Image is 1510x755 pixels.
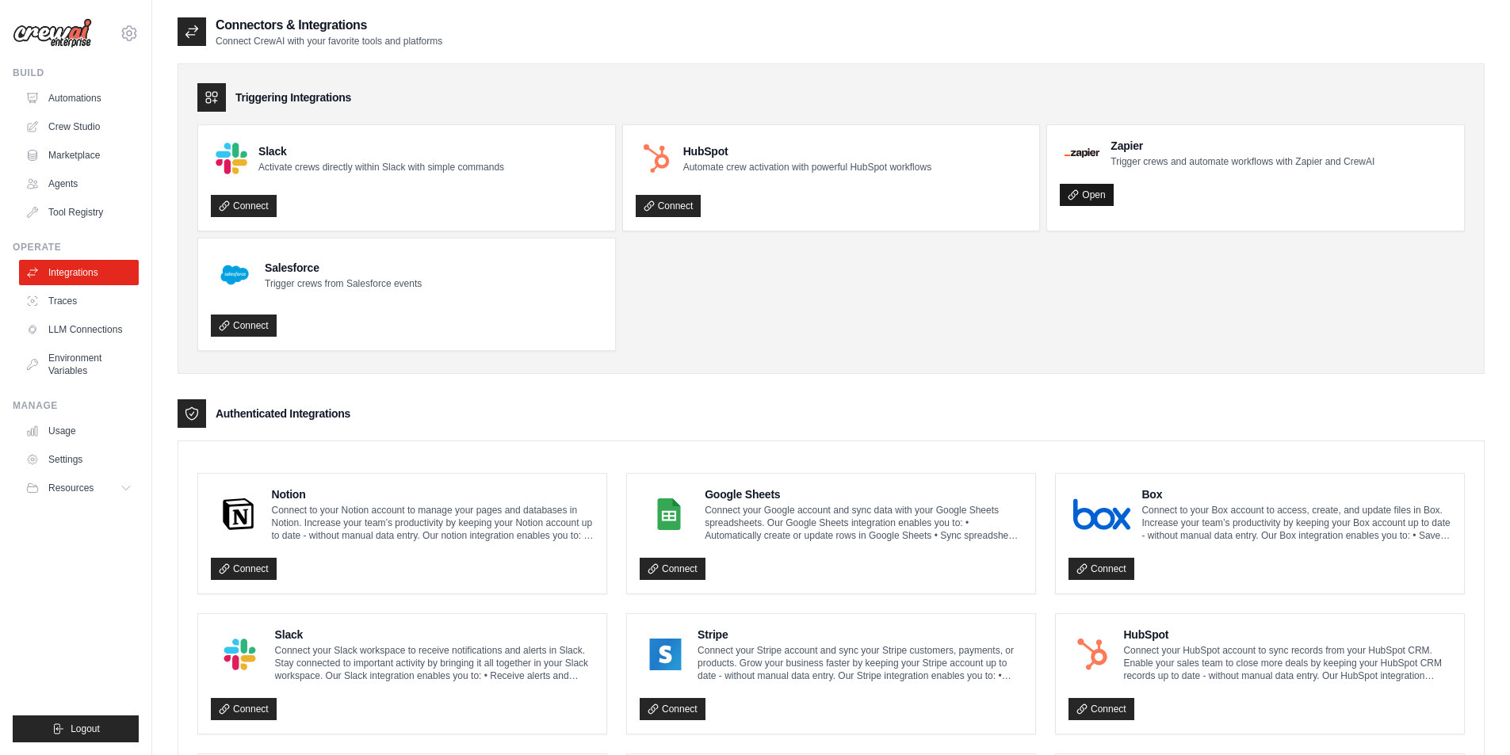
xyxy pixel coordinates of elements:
h4: Notion [272,486,594,502]
h4: Salesforce [265,260,422,276]
h3: Triggering Integrations [235,90,351,105]
h4: Google Sheets [705,486,1023,502]
img: HubSpot Logo [1073,639,1112,670]
img: Salesforce Logo [216,256,254,294]
a: Connect [1068,698,1134,720]
img: HubSpot Logo [640,143,672,174]
p: Connect your Slack workspace to receive notifications and alerts in Slack. Stay connected to impo... [275,644,594,682]
p: Trigger crews and automate workflows with Zapier and CrewAI [1111,155,1374,168]
img: Google Sheets Logo [644,498,694,530]
p: Connect to your Box account to access, create, and update files in Box. Increase your team’s prod... [1141,504,1451,542]
a: Connect [640,558,705,580]
img: Slack Logo [216,639,264,670]
a: Connect [1068,558,1134,580]
img: Zapier Logo [1065,148,1099,158]
a: Connect [636,195,701,217]
img: Stripe Logo [644,639,686,670]
img: Slack Logo [216,143,247,174]
a: Connect [640,698,705,720]
h2: Connectors & Integrations [216,16,442,35]
a: Connect [211,195,277,217]
img: Notion Logo [216,498,261,530]
p: Connect your HubSpot account to sync records from your HubSpot CRM. Enable your sales team to clo... [1123,644,1451,682]
span: Resources [48,482,94,494]
a: Crew Studio [19,114,139,139]
p: Automate crew activation with powerful HubSpot workflows [683,161,931,173]
a: Environment Variables [19,345,139,383]
h4: HubSpot [1123,627,1451,643]
button: Resources [19,475,139,501]
a: Integrations [19,260,139,285]
a: LLM Connections [19,317,139,342]
p: Trigger crews from Salesforce events [265,277,422,290]
span: Logout [71,723,100,735]
p: Activate crews directly within Slack with simple commands [258,161,504,173]
div: Build [13,67,139,79]
h4: Box [1141,486,1451,502]
a: Traces [19,288,139,314]
p: Connect to your Notion account to manage your pages and databases in Notion. Increase your team’s... [272,504,594,542]
p: Connect your Stripe account and sync your Stripe customers, payments, or products. Grow your busi... [698,644,1023,682]
h4: Zapier [1111,138,1374,154]
img: Box Logo [1073,498,1130,530]
a: Connect [211,698,277,720]
a: Connect [211,558,277,580]
a: Usage [19,418,139,444]
a: Connect [211,315,277,337]
a: Marketplace [19,143,139,168]
a: Agents [19,171,139,196]
h3: Authenticated Integrations [216,406,350,421]
h4: HubSpot [683,143,931,159]
h4: Stripe [698,627,1023,643]
button: Logout [13,715,139,742]
h4: Slack [275,627,594,643]
p: Connect your Google account and sync data with your Google Sheets spreadsheets. Our Google Sheets... [705,504,1023,542]
h4: Slack [258,143,504,159]
p: Connect CrewAI with your favorite tools and platforms [216,35,442,48]
div: Operate [13,241,139,254]
a: Open [1060,184,1113,206]
div: Manage [13,399,139,412]
a: Settings [19,447,139,472]
a: Automations [19,86,139,111]
a: Tool Registry [19,200,139,225]
img: Logo [13,18,92,48]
